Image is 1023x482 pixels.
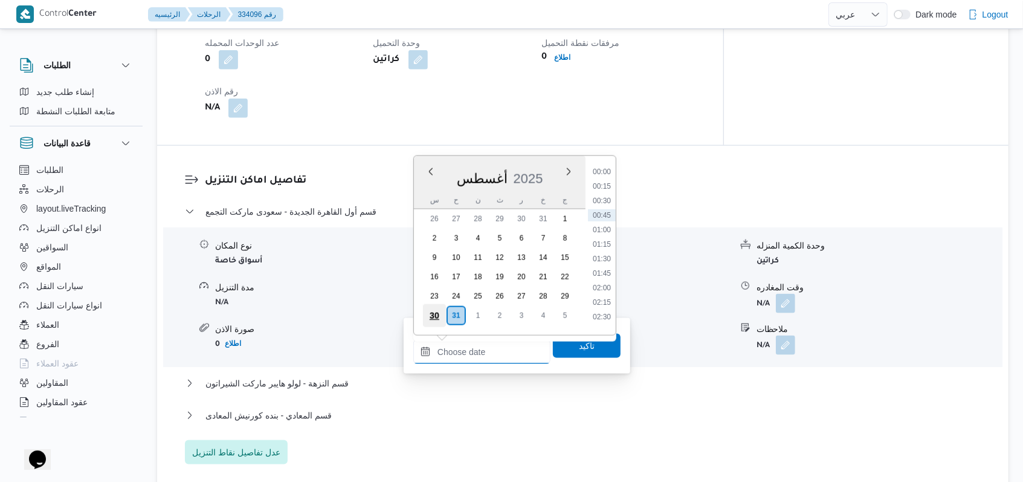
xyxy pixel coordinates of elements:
[588,166,616,178] li: 00:00
[555,248,575,267] div: day-15
[36,182,64,197] span: الرحلات
[534,192,553,209] div: خ
[447,248,466,267] div: day-10
[15,102,138,121] button: متابعة الطلبات النشطة
[205,376,349,391] span: قسم النزهة - لولو هايبر ماركت الشيراتون
[185,408,981,423] button: قسم المعادي - بنده كورنيش المعادى
[468,287,488,306] div: day-25
[757,323,1002,336] div: ملاحظات
[36,201,106,216] span: layout.liveTracking
[215,257,262,265] b: أسواق خاصة
[513,171,544,187] div: Button. Open the year selector. 2025 is currently selected.
[588,180,616,192] li: 00:15
[15,160,138,180] button: الطلبات
[225,339,241,348] b: اطلاع
[36,104,115,119] span: متابعة الطلبات النشطة
[36,259,61,274] span: المواقع
[205,101,220,116] b: N/A
[205,38,279,48] span: عدد الوحدات المحمله
[588,195,616,207] li: 00:30
[555,267,575,287] div: day-22
[36,414,86,429] span: اجهزة التليفون
[185,376,981,391] button: قسم النزهة - لولو هايبر ماركت الشيراتون
[514,171,543,186] span: 2025
[426,167,436,177] button: Previous Month
[555,209,575,229] div: day-1
[36,318,59,332] span: العملاء
[12,434,51,470] iframe: chat widget
[15,392,138,412] button: عقود المقاولين
[457,171,508,186] span: أغسطس
[425,229,444,248] div: day-2
[425,267,444,287] div: day-16
[555,306,575,325] div: day-5
[425,192,444,209] div: س
[534,267,553,287] div: day-21
[69,10,97,19] b: Center
[534,209,553,229] div: day-31
[425,209,444,229] div: day-26
[423,304,446,327] div: day-30
[512,287,531,306] div: day-27
[15,180,138,199] button: الرحلات
[588,238,616,250] li: 01:15
[15,373,138,392] button: المقاولين
[588,282,616,294] li: 02:00
[425,287,444,306] div: day-23
[447,209,466,229] div: day-27
[205,408,332,423] span: قسم المعادي - بنده كورنيش المعادى
[205,173,981,189] h3: تفاصيل اماكن التنزيل
[10,82,143,126] div: الطلبات
[983,7,1008,22] span: Logout
[215,323,460,336] div: صورة الاذن
[215,299,228,307] b: N/A
[36,240,68,255] span: السواقين
[373,53,400,67] b: كراتين
[36,356,79,371] span: عقود العملاء
[163,227,1002,367] div: قسم أول القاهرة الجديدة - سعودى ماركت التجمع
[553,334,621,358] button: تاكيد
[490,209,509,229] div: day-29
[468,209,488,229] div: day-28
[36,376,68,390] span: المقاولين
[19,58,133,73] button: الطلبات
[541,38,619,48] span: مرفقات نقطة التحميل
[447,192,466,209] div: ح
[534,306,553,325] div: day-4
[424,209,576,325] div: month-٢٠٢٥-٠٨
[44,136,91,151] h3: قاعدة البيانات
[205,204,376,219] span: قسم أول القاهرة الجديدة - سعودى ماركت التجمع
[425,248,444,267] div: day-9
[215,340,220,349] b: 0
[534,248,553,267] div: day-14
[16,5,34,23] img: X8yXhbKr1z7QwAAAABJRU5ErkJggg==
[228,7,283,22] button: 334096 رقم
[757,257,779,265] b: كراتين
[555,192,575,209] div: ج
[757,301,770,309] b: N/A
[512,248,531,267] div: day-13
[15,257,138,276] button: المواقع
[512,267,531,287] div: day-20
[512,306,531,325] div: day-3
[15,354,138,373] button: عقود العملاء
[468,306,488,325] div: day-1
[185,440,288,464] button: عدل تفاصيل نقاط التنزيل
[490,192,509,209] div: ث
[19,136,133,151] button: قاعدة البيانات
[15,315,138,334] button: العملاء
[447,306,466,325] div: day-31
[15,296,138,315] button: انواع سيارات النقل
[588,267,616,279] li: 01:45
[205,53,210,67] b: 0
[36,337,59,351] span: الفروع
[588,311,616,323] li: 02:30
[36,85,94,99] span: إنشاء طلب جديد
[456,171,508,187] div: Button. Open the month selector. أغسطس is currently selected.
[215,239,460,252] div: نوع المكان
[757,239,1002,252] div: وحدة الكمية المنزله
[15,334,138,354] button: الفروع
[490,229,509,248] div: day-5
[588,209,616,221] li: 00:45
